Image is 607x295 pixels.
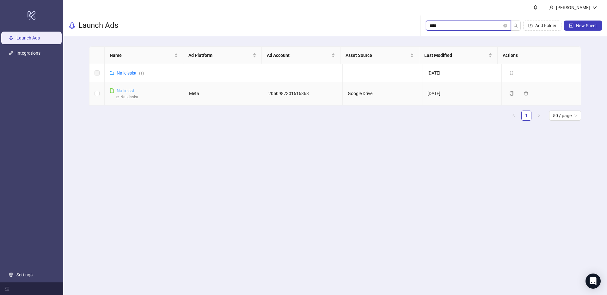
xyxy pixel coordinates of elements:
[267,52,330,59] span: Ad Account
[509,71,514,75] span: delete
[549,5,554,10] span: user
[533,5,538,9] span: bell
[537,113,541,117] span: right
[110,88,114,93] span: file
[569,23,573,28] span: plus-square
[340,47,419,64] th: Asset Source
[105,47,183,64] th: Name
[524,91,528,96] span: delete
[522,111,531,120] a: 1
[528,23,533,28] span: folder-add
[509,91,514,96] span: copy
[512,113,516,117] span: left
[554,4,592,11] div: [PERSON_NAME]
[509,111,519,121] button: left
[564,21,602,31] button: New Sheet
[498,47,576,64] th: Actions
[343,82,422,105] td: Google Drive
[586,274,601,289] div: Open Intercom Messenger
[16,51,40,56] a: Integrations
[576,23,597,28] span: New Sheet
[16,35,40,40] a: Launch Ads
[422,82,502,105] td: [DATE]
[188,52,252,59] span: Ad Platform
[5,286,9,291] span: menu-fold
[534,111,544,121] button: right
[263,64,343,82] td: -
[535,23,556,28] span: Add Folder
[553,111,577,120] span: 50 / page
[139,71,144,75] span: ( 1 )
[120,95,138,99] a: Nailcissist
[78,21,118,31] h3: Launch Ads
[346,52,409,59] span: Asset Source
[513,23,518,28] span: search
[424,52,487,59] span: Last Modified
[16,272,33,277] a: Settings
[184,82,263,105] td: Meta
[68,22,76,29] span: rocket
[117,70,144,75] a: Nailcissist(1)
[422,64,502,82] td: [DATE]
[183,47,262,64] th: Ad Platform
[509,111,519,121] li: Previous Page
[110,52,173,59] span: Name
[262,47,340,64] th: Ad Account
[534,111,544,121] li: Next Page
[116,95,119,99] span: folder
[549,111,581,121] div: Page Size
[592,5,597,10] span: down
[117,88,134,93] a: Nailicisst
[263,82,343,105] td: 2050987301616363
[503,24,507,27] button: close-circle
[184,64,263,82] td: -
[110,71,114,75] span: folder
[419,47,498,64] th: Last Modified
[343,64,422,82] td: -
[523,21,561,31] button: Add Folder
